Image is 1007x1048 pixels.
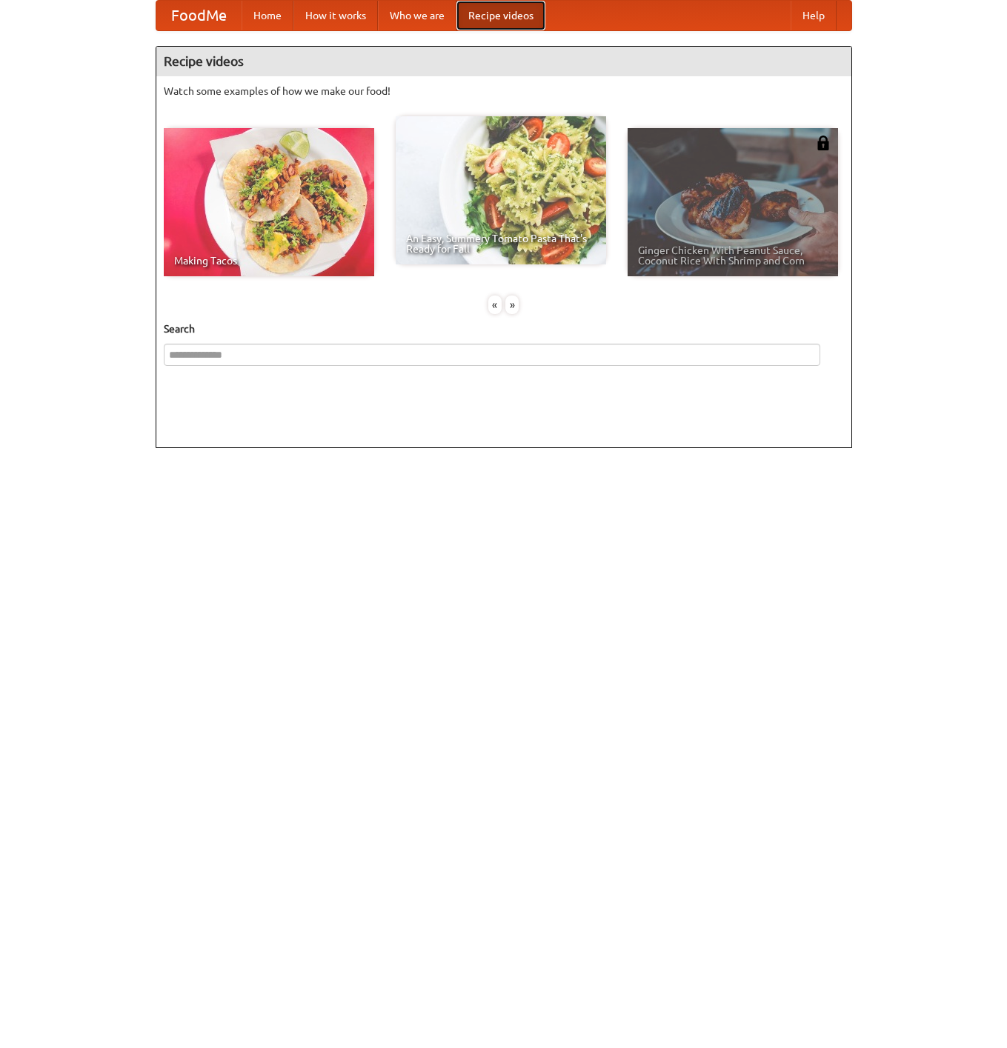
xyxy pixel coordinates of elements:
a: An Easy, Summery Tomato Pasta That's Ready for Fall [396,116,606,264]
p: Watch some examples of how we make our food! [164,84,844,99]
a: Making Tacos [164,128,374,276]
h4: Recipe videos [156,47,851,76]
a: How it works [293,1,378,30]
a: Recipe videos [456,1,545,30]
img: 483408.png [816,136,831,150]
a: Home [242,1,293,30]
a: Help [791,1,837,30]
span: An Easy, Summery Tomato Pasta That's Ready for Fall [406,233,596,254]
h5: Search [164,321,844,336]
a: FoodMe [156,1,242,30]
a: Who we are [378,1,456,30]
div: » [505,296,519,314]
span: Making Tacos [174,256,364,266]
div: « [488,296,502,314]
